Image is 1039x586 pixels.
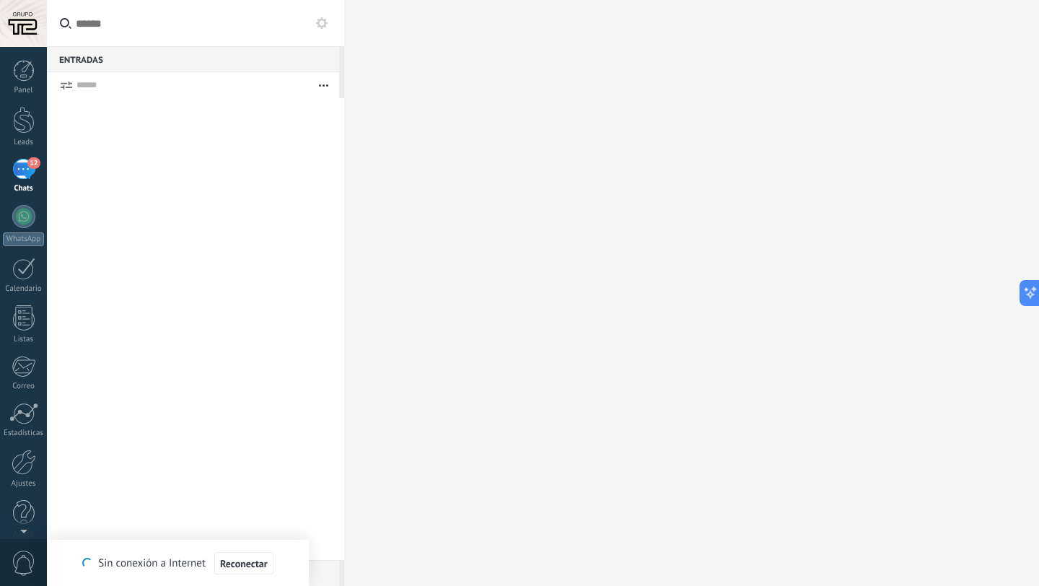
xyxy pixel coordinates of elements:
div: Listas [3,335,45,344]
span: 12 [27,157,40,169]
button: Más [308,72,339,98]
div: Panel [3,86,45,95]
span: Reconectar [220,559,268,569]
div: Ajustes [3,479,45,489]
div: Entradas [47,46,339,72]
div: Calendario [3,284,45,294]
div: Chats [3,184,45,193]
div: Correo [3,382,45,391]
div: Estadísticas [3,429,45,438]
div: Leads [3,138,45,147]
div: WhatsApp [3,232,44,246]
div: Sin conexión a Internet [82,551,273,575]
button: Reconectar [214,552,273,575]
